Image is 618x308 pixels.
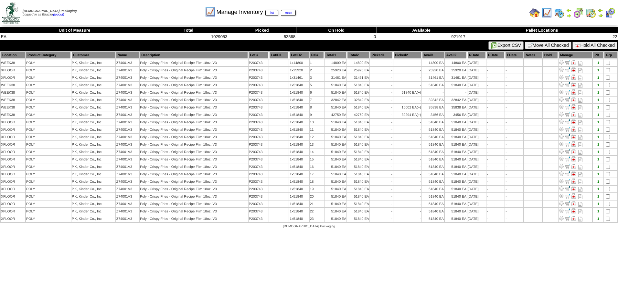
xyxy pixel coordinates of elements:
[116,104,139,111] td: Z74001V3
[310,97,324,103] td: 7
[289,119,309,126] td: 1x51840
[559,164,564,169] img: Adjust
[370,89,393,96] td: -
[578,76,582,80] i: Note
[578,68,582,73] i: Note
[23,9,77,16] span: Logged in as Bfrazier
[422,104,444,111] td: 35838 EA
[571,134,576,139] img: Manage Hold
[571,208,576,213] img: Manage Hold
[26,59,71,66] td: POLY
[26,89,71,96] td: POLY
[565,67,570,72] img: Move
[598,13,603,18] img: arrowright.gif
[310,89,324,96] td: 6
[605,8,615,18] img: calendarcustomer.gif
[565,149,570,154] img: Move
[578,61,582,66] i: Note
[393,67,421,74] td: -
[559,216,564,221] img: Adjust
[2,2,20,24] img: zoroco-logo-small.webp
[325,119,346,126] td: 51840 EA
[377,34,466,40] td: 921917
[445,89,467,96] td: -
[140,111,248,118] td: Poly - Crispy Fries - Original Recipe Film 18oz. V3
[370,119,393,126] td: -
[559,52,592,59] th: Manage
[23,9,77,13] span: [DEMOGRAPHIC_DATA] Packaging
[289,104,309,111] td: 1x51840
[559,179,564,184] img: Adjust
[559,149,564,154] img: Adjust
[565,216,570,221] img: Move
[559,208,564,213] img: Adjust
[347,82,369,88] td: 51840 EA
[393,97,421,103] td: -
[571,156,576,161] img: Manage Hold
[593,68,603,72] div: 1
[370,97,393,103] td: -
[310,74,324,81] td: 3
[505,74,523,81] td: -
[505,104,523,111] td: -
[1,111,25,118] td: WEEK38
[578,120,582,125] i: Note
[249,82,269,88] td: P203743
[571,193,576,199] img: Manage Hold
[325,67,346,74] td: 25920 EA
[559,141,564,147] img: Adjust
[228,27,296,34] th: Picked
[578,90,582,95] i: Note
[393,59,421,66] td: -
[559,112,564,117] img: Adjust
[573,8,584,18] img: calendarblend.gif
[566,8,571,13] img: arrowleft.gif
[347,97,369,103] td: 32842 EA
[578,83,582,88] i: Note
[491,42,497,49] img: excel.gif
[505,67,523,74] td: -
[505,82,523,88] td: -
[486,97,505,103] td: -
[505,89,523,96] td: -
[445,82,467,88] td: 51840 EA
[140,82,248,88] td: Poly - Crispy Fries - Original Recipe Film 18oz. V3
[467,74,486,81] td: [DATE]
[593,98,603,102] div: 1
[370,52,393,59] th: Picked1
[554,8,564,18] img: calendarprod.gif
[565,75,570,80] img: Move
[422,52,444,59] th: Avail1
[417,106,421,109] div: (+)
[1,97,25,103] td: WEEK38
[571,60,576,65] img: Manage Hold
[53,13,64,16] a: (logout)
[486,119,505,126] td: -
[296,34,377,40] td: 0
[417,113,421,117] div: (+)
[325,104,346,111] td: 51840 EA
[445,59,467,66] td: 14800 EA
[422,67,444,74] td: 25920 EA
[571,67,576,72] img: Manage Hold
[377,27,466,34] th: Available
[347,52,369,59] th: Total2
[505,52,523,59] th: EDate
[565,193,570,199] img: Move
[559,186,564,191] img: Adjust
[116,74,139,81] td: Z74001V3
[289,67,309,74] td: 1x25920
[467,59,486,66] td: [DATE]
[347,104,369,111] td: 51840 EA
[571,179,576,184] img: Manage Hold
[1,74,25,81] td: XFLOOR
[559,67,564,72] img: Adjust
[1,104,25,111] td: WEEK38
[565,60,570,65] img: Move
[445,67,467,74] td: 25920 EA
[559,201,564,206] img: Adjust
[149,27,228,34] th: Total
[289,82,309,88] td: 1x51840
[565,127,570,132] img: Move
[26,104,71,111] td: POLY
